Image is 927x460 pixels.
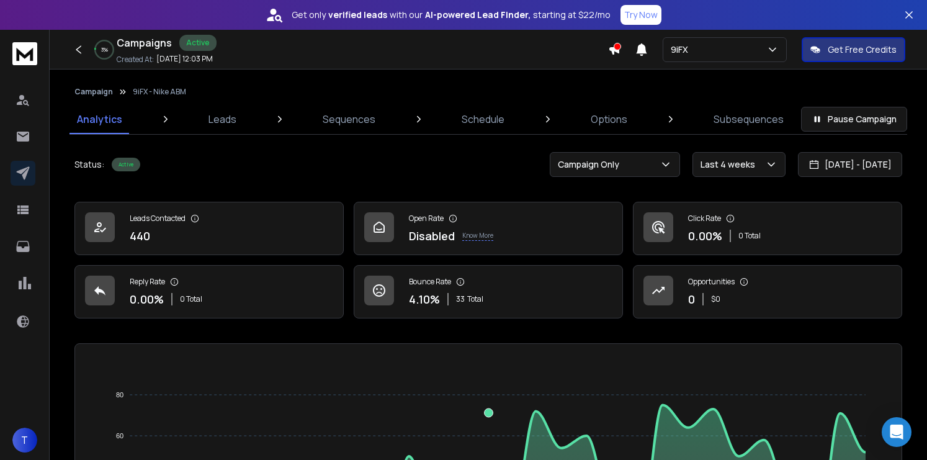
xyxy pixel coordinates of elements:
strong: verified leads [328,9,387,21]
p: 4.10 % [409,291,440,308]
button: T [12,428,37,453]
p: Options [591,112,627,127]
p: Get only with our starting at $22/mo [292,9,611,21]
p: 3 % [101,46,108,53]
p: Click Rate [688,214,721,223]
p: $ 0 [711,294,720,304]
a: Leads Contacted440 [74,202,344,255]
button: [DATE] - [DATE] [798,152,902,177]
button: Try Now [620,5,661,25]
tspan: 60 [115,432,123,440]
h1: Campaigns [117,35,172,50]
a: Bounce Rate4.10%33Total [354,265,623,318]
img: logo [12,42,37,65]
p: Opportunities [688,277,735,287]
p: 440 [130,227,150,245]
p: Analytics [77,112,122,127]
p: Try Now [624,9,658,21]
span: 33 [456,294,465,304]
div: Active [179,35,217,51]
p: Reply Rate [130,277,165,287]
p: 9iFX [671,43,693,56]
strong: AI-powered Lead Finder, [425,9,531,21]
a: Subsequences [706,104,791,134]
p: Leads Contacted [130,214,186,223]
p: Created At: [117,55,154,65]
p: 0.00 % [130,291,164,308]
p: 0 Total [180,294,202,304]
span: Total [467,294,483,304]
p: Status: [74,158,104,171]
p: Disabled [409,227,455,245]
p: Get Free Credits [828,43,897,56]
p: [DATE] 12:03 PM [156,54,213,64]
button: Get Free Credits [802,37,905,62]
tspan: 80 [115,391,123,399]
p: Know More [462,231,493,241]
p: 0.00 % [688,227,722,245]
a: Schedule [454,104,512,134]
p: Leads [208,112,236,127]
p: Schedule [462,112,504,127]
a: Analytics [69,104,130,134]
a: Opportunities0$0 [633,265,902,318]
p: 9iFX - Nike ABM [133,87,186,97]
p: 0 [688,291,695,308]
p: 0 Total [738,231,761,241]
a: Open RateDisabledKnow More [354,202,623,255]
a: Sequences [315,104,383,134]
a: Options [583,104,635,134]
div: Open Intercom Messenger [882,417,911,447]
p: Campaign Only [558,158,624,171]
a: Click Rate0.00%0 Total [633,202,902,255]
p: Bounce Rate [409,277,451,287]
button: Pause Campaign [801,107,907,132]
a: Reply Rate0.00%0 Total [74,265,344,318]
div: Active [112,158,140,171]
p: Last 4 weeks [701,158,760,171]
p: Open Rate [409,214,444,223]
a: Leads [201,104,244,134]
p: Subsequences [714,112,784,127]
button: Campaign [74,87,113,97]
p: Sequences [323,112,375,127]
